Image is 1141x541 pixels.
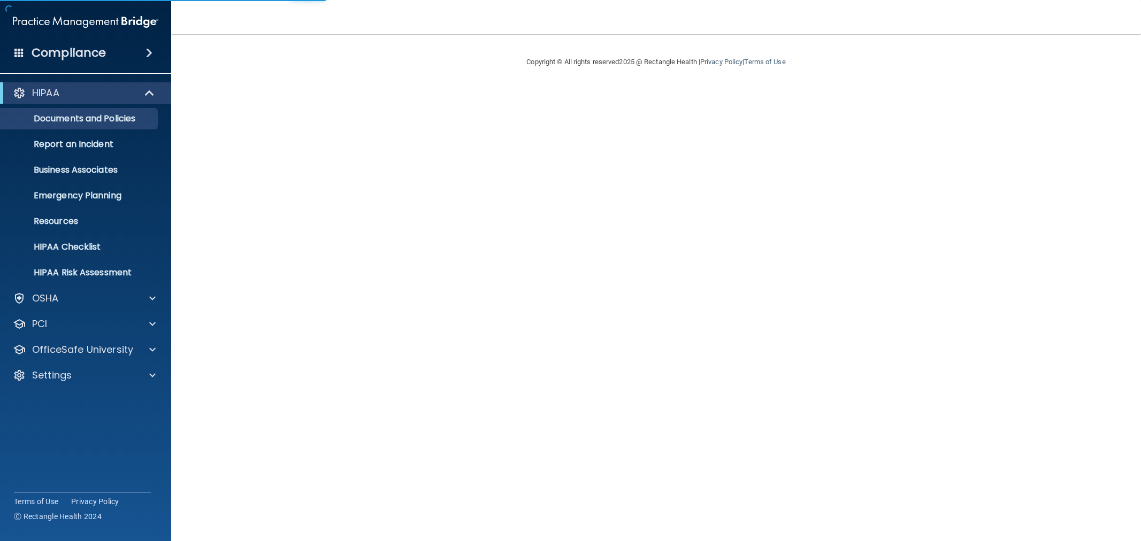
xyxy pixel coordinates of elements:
p: HIPAA [32,87,59,99]
a: OfficeSafe University [13,343,156,356]
p: Settings [32,369,72,382]
a: HIPAA [13,87,155,99]
p: HIPAA Checklist [7,242,153,252]
a: PCI [13,318,156,330]
p: OfficeSafe University [32,343,133,356]
p: Business Associates [7,165,153,175]
a: Privacy Policy [700,58,742,66]
span: Ⓒ Rectangle Health 2024 [14,511,102,522]
p: Documents and Policies [7,113,153,124]
a: Terms of Use [744,58,785,66]
img: PMB logo [13,11,158,33]
p: PCI [32,318,47,330]
a: OSHA [13,292,156,305]
a: Terms of Use [14,496,58,507]
p: Emergency Planning [7,190,153,201]
p: Report an Incident [7,139,153,150]
p: OSHA [32,292,59,305]
p: Resources [7,216,153,227]
p: HIPAA Risk Assessment [7,267,153,278]
a: Privacy Policy [71,496,119,507]
div: Copyright © All rights reserved 2025 @ Rectangle Health | | [461,45,852,79]
a: Settings [13,369,156,382]
h4: Compliance [32,45,106,60]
